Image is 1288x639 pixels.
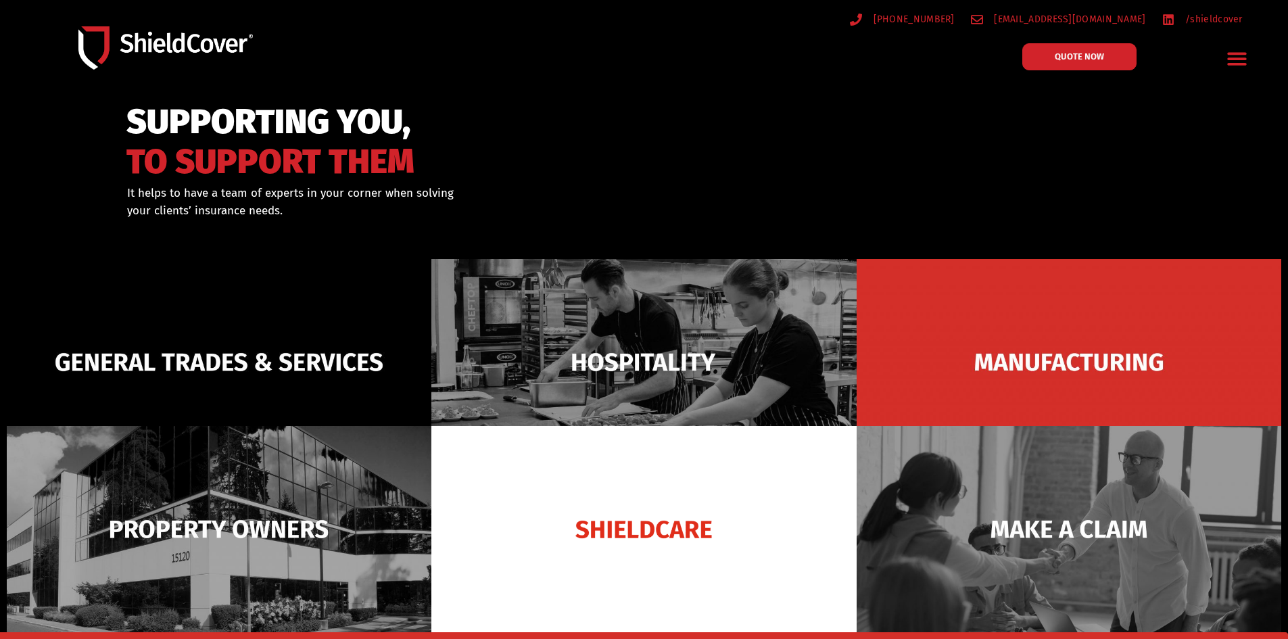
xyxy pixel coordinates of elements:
span: SUPPORTING YOU, [126,108,414,136]
span: [EMAIL_ADDRESS][DOMAIN_NAME] [991,11,1145,28]
a: /shieldcover [1162,11,1243,28]
div: It helps to have a team of experts in your corner when solving [127,185,713,219]
p: your clients’ insurance needs. [127,202,713,220]
span: QUOTE NOW [1055,52,1104,61]
img: Shield-Cover-Underwriting-Australia-logo-full [78,26,253,69]
a: [EMAIL_ADDRESS][DOMAIN_NAME] [971,11,1146,28]
div: Menu Toggle [1222,43,1254,74]
span: [PHONE_NUMBER] [870,11,955,28]
a: QUOTE NOW [1022,43,1137,70]
a: [PHONE_NUMBER] [850,11,955,28]
span: /shieldcover [1182,11,1243,28]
